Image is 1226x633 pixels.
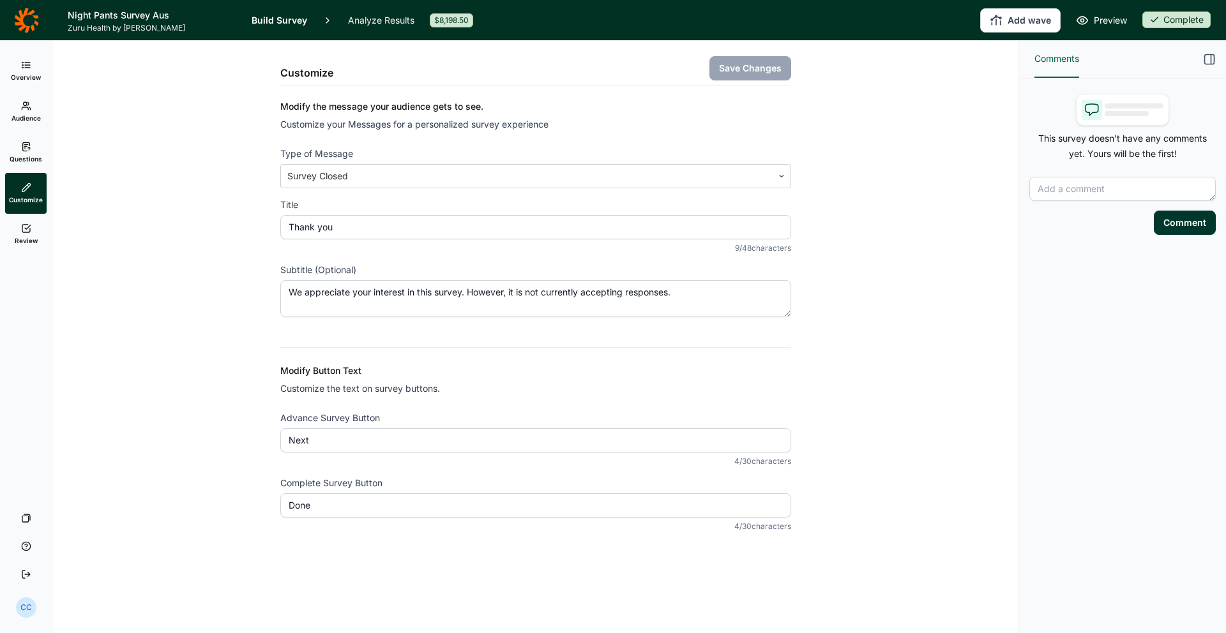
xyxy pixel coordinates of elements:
div: 9 / 48 characters [735,243,791,253]
a: Review [5,214,47,255]
label: Complete Survey Button [280,477,791,489]
button: Comments [1034,41,1079,78]
label: Subtitle (Optional) [280,264,791,276]
div: Complete [1142,11,1211,28]
span: Comments [1034,51,1079,66]
div: 4 / 30 characters [734,521,791,532]
span: Customize [9,195,43,204]
p: Customize your Messages for a personalized survey experience [280,117,791,132]
div: 4 / 30 characters [734,456,791,466]
div: $8,198.50 [430,13,473,27]
span: Questions [10,154,42,163]
h2: Customize [280,65,333,80]
label: Type of Message [280,147,791,160]
span: Modify the message your audience gets to see. [280,101,483,112]
span: Overview [11,73,41,82]
span: Zuru Health by [PERSON_NAME] [68,23,236,33]
a: Questions [5,132,47,173]
button: Save Changes [709,56,791,80]
textarea: We appreciate your interest in this survey. However, it is not currently accepting responses. [280,280,791,317]
span: Audience [11,114,41,123]
a: Customize [5,173,47,214]
span: Review [15,236,38,245]
button: Complete [1142,11,1211,29]
h1: Night Pants Survey Aus [68,8,236,23]
span: Preview [1094,13,1127,28]
p: Customize the text on survey buttons. [280,381,791,396]
div: CC [16,597,36,618]
a: Overview [5,50,47,91]
p: This survey doesn't have any comments yet. Yours will be the first! [1029,131,1216,161]
span: Modify Button Text [280,365,361,376]
button: Comment [1154,211,1216,235]
a: Audience [5,91,47,132]
button: Add wave [980,8,1061,33]
label: Title [280,198,791,211]
a: Preview [1076,13,1127,28]
label: Advance Survey Button [280,412,791,424]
